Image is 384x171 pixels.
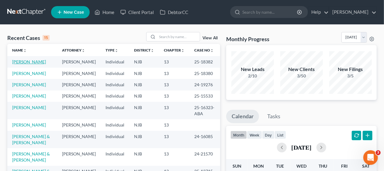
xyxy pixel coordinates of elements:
input: Search by name... [242,6,298,18]
div: 15 [43,35,50,41]
td: 13 [159,91,189,102]
a: Help [308,7,329,18]
a: [PERSON_NAME] [12,82,46,87]
td: NJB [129,148,159,166]
td: NJB [129,91,159,102]
span: New Case [64,10,84,15]
h2: [DATE] [292,144,312,151]
td: 25-18382 [189,56,220,67]
a: Calendar [226,110,259,123]
td: 13 [159,79,189,90]
a: [PERSON_NAME] [12,59,46,64]
td: Individual [101,56,129,67]
td: [PERSON_NAME] [57,79,101,90]
td: 24-16085 [189,131,220,148]
span: Tue [276,163,284,169]
td: 13 [159,119,189,130]
a: [PERSON_NAME] [12,93,46,98]
input: Search by name... [157,32,200,41]
a: [PERSON_NAME] [12,71,46,76]
a: [PERSON_NAME] [12,105,46,110]
a: Typeunfold_more [106,48,118,52]
td: NJB [129,79,159,90]
a: DebtorCC [157,7,191,18]
td: [PERSON_NAME] [57,68,101,79]
div: New Filings [329,66,372,73]
div: 3/50 [280,73,323,79]
td: NJB [129,56,159,67]
i: unfold_more [81,49,85,52]
div: New Clients [280,66,323,73]
a: [PERSON_NAME] & [PERSON_NAME] [12,151,50,162]
button: month [230,131,247,139]
i: unfold_more [23,49,27,52]
span: Wed [296,163,306,169]
td: Individual [101,91,129,102]
a: Chapterunfold_more [164,48,185,52]
i: unfold_more [115,49,118,52]
td: [PERSON_NAME] [57,102,101,119]
span: 3 [376,150,381,155]
td: Individual [101,102,129,119]
td: Individual [101,119,129,130]
a: [PERSON_NAME] & [PERSON_NAME] [12,134,50,145]
a: Client Portal [117,7,157,18]
i: unfold_more [210,49,214,52]
a: Nameunfold_more [12,48,27,52]
a: Home [92,7,117,18]
div: New Leads [231,66,274,73]
td: [PERSON_NAME] [57,56,101,67]
span: Sat [362,163,370,169]
a: View All [202,36,218,40]
td: 25-16323-ABA [189,102,220,119]
td: Individual [101,68,129,79]
td: [PERSON_NAME] [57,131,101,148]
span: Thu [319,163,327,169]
td: 13 [159,68,189,79]
div: 2/10 [231,73,274,79]
td: NJB [129,68,159,79]
h3: Monthly Progress [226,35,269,43]
td: Individual [101,148,129,166]
span: Fri [341,163,348,169]
td: 25-15533 [189,91,220,102]
i: unfold_more [150,49,154,52]
td: 24-19276 [189,79,220,90]
td: 13 [159,148,189,166]
td: Individual [101,79,129,90]
button: week [247,131,262,139]
i: unfold_more [181,49,185,52]
td: [PERSON_NAME] [57,91,101,102]
a: Case Nounfold_more [194,48,214,52]
td: 13 [159,102,189,119]
td: Individual [101,131,129,148]
button: list [275,131,286,139]
div: Recent Cases [7,34,50,41]
div: 3/5 [329,73,372,79]
a: Tasks [262,110,286,123]
td: 24-21570 [189,148,220,166]
a: [PERSON_NAME] [329,7,376,18]
a: [PERSON_NAME] [12,122,46,127]
td: 25-18380 [189,68,220,79]
button: day [262,131,275,139]
a: Districtunfold_more [134,48,154,52]
td: [PERSON_NAME] [57,148,101,166]
td: 13 [159,131,189,148]
td: [PERSON_NAME] [57,119,101,130]
a: Attorneyunfold_more [62,48,85,52]
iframe: Intercom live chat [363,150,378,165]
td: NJB [129,119,159,130]
td: 13 [159,56,189,67]
td: NJB [129,131,159,148]
span: Mon [253,163,264,169]
span: Sun [233,163,241,169]
td: NJB [129,102,159,119]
